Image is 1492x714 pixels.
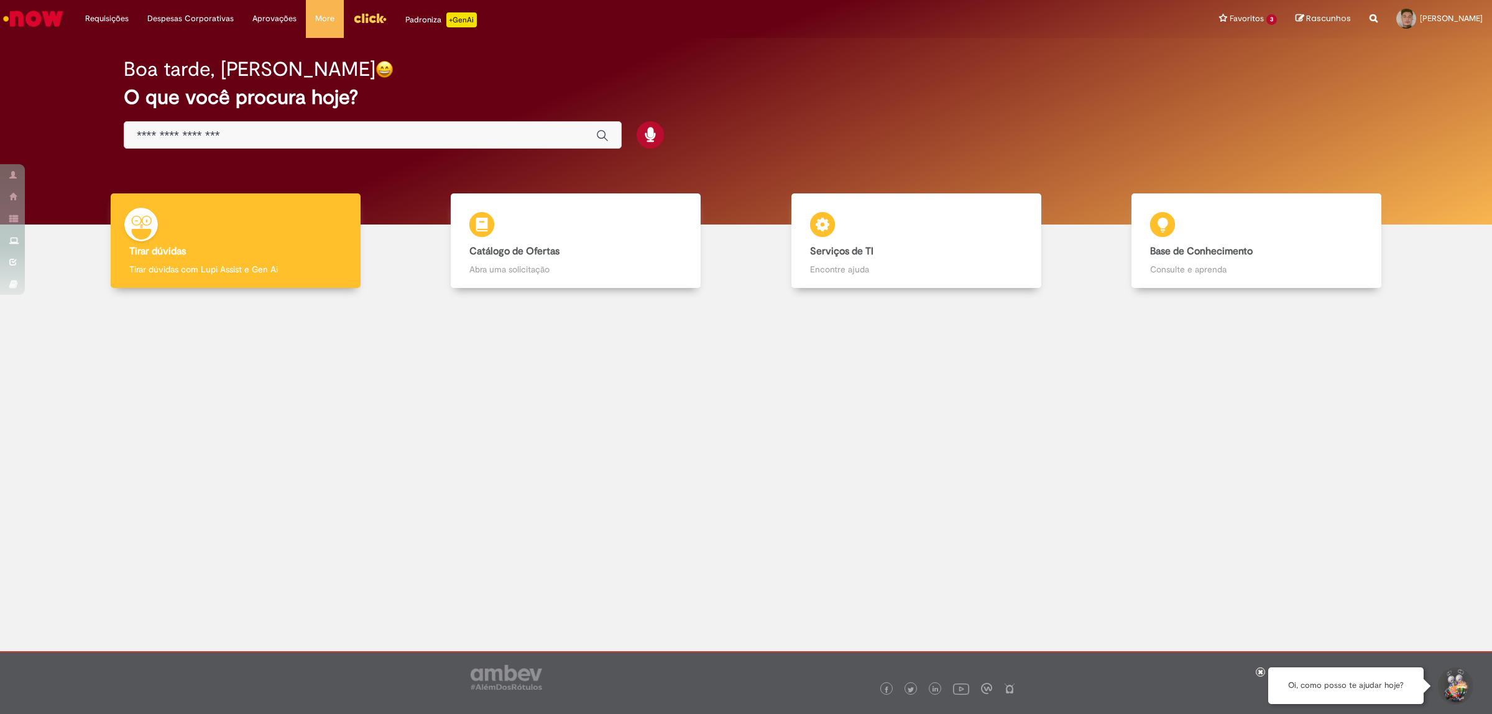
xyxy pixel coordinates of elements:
img: logo_footer_linkedin.png [932,686,939,693]
a: Tirar dúvidas Tirar dúvidas com Lupi Assist e Gen Ai [65,193,406,289]
div: Padroniza [405,12,477,27]
div: Oi, como posso te ajudar hoje? [1268,667,1424,704]
img: logo_footer_twitter.png [908,687,914,693]
img: logo_footer_naosei.png [1004,683,1015,694]
img: ServiceNow [1,6,65,31]
span: Rascunhos [1306,12,1351,24]
span: 3 [1266,14,1277,25]
p: +GenAi [446,12,477,27]
p: Consulte e aprenda [1150,263,1363,276]
h2: O que você procura hoje? [124,86,1368,108]
p: Abra uma solicitação [469,263,682,276]
img: logo_footer_ambev_rotulo_gray.png [471,665,542,690]
span: Requisições [85,12,129,25]
span: Favoritos [1230,12,1264,25]
p: Tirar dúvidas com Lupi Assist e Gen Ai [129,263,342,276]
h2: Boa tarde, [PERSON_NAME] [124,58,375,80]
img: logo_footer_youtube.png [953,680,969,697]
img: logo_footer_facebook.png [883,687,890,693]
a: Base de Conhecimento Consulte e aprenda [1087,193,1427,289]
a: Catálogo de Ofertas Abra uma solicitação [406,193,747,289]
b: Base de Conhecimento [1150,245,1253,257]
img: click_logo_yellow_360x200.png [353,9,387,27]
span: Aprovações [252,12,297,25]
img: logo_footer_workplace.png [981,683,992,694]
span: More [315,12,334,25]
span: [PERSON_NAME] [1420,13,1483,24]
b: Catálogo de Ofertas [469,245,559,257]
button: Iniciar Conversa de Suporte [1436,667,1473,705]
p: Encontre ajuda [810,263,1023,276]
a: Rascunhos [1296,13,1351,25]
b: Serviços de TI [810,245,873,257]
a: Serviços de TI Encontre ajuda [746,193,1087,289]
b: Tirar dúvidas [129,245,186,257]
span: Despesas Corporativas [147,12,234,25]
img: happy-face.png [375,60,394,78]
